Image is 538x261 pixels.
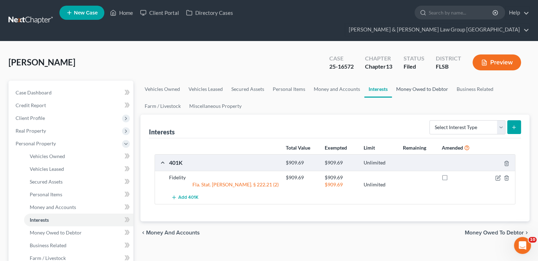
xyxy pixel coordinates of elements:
div: $909.69 [321,159,360,166]
h1: [PERSON_NAME] [34,4,80,9]
span: Money Owed to Debtor [465,230,524,236]
a: Vehicles Owned [140,81,184,98]
span: Interests [30,217,49,223]
span: Case Dashboard [16,89,52,95]
button: Send a message… [121,204,133,215]
a: [PERSON_NAME] & [PERSON_NAME] Law Group [GEOGRAPHIC_DATA] [345,23,529,36]
span: Add 401K [178,195,198,201]
button: Start recording [45,207,51,213]
a: Personal Items [24,188,133,201]
iframe: Intercom live chat [514,237,531,254]
div: $909.69 [321,181,360,188]
button: Gif picker [22,207,28,213]
span: 13 [386,63,392,70]
span: Real Property [16,128,46,134]
button: chevron_left Money and Accounts [140,230,200,236]
div: 25-16572 [329,63,354,71]
a: Money Owed to Debtor [392,81,452,98]
strong: Total Value [286,145,310,151]
a: Farm / Livestock [140,98,185,115]
div: Unlimited [360,159,399,166]
strong: Amended [442,145,463,151]
span: Money and Accounts [30,204,76,210]
button: Add 401K [169,191,200,204]
a: Secured Assets [227,81,268,98]
span: [PERSON_NAME] [8,57,75,67]
strong: Limit [364,145,375,151]
span: Business Related [30,242,66,248]
a: Secured Assets [24,175,133,188]
span: Secured Assets [30,179,63,185]
a: Money and Accounts [24,201,133,214]
div: Katie says… [6,56,136,145]
strong: Remaining [403,145,426,151]
b: 🚨ATTN: [GEOGRAPHIC_DATA] of [US_STATE] [11,60,101,73]
span: Personal Property [16,140,56,146]
a: Business Related [24,239,133,252]
button: Upload attachment [34,207,39,213]
div: Chapter [365,63,392,71]
button: Home [111,3,124,16]
span: Money Owed to Debtor [30,230,82,236]
div: $909.69 [282,159,321,166]
a: Directory Cases [183,6,237,19]
div: Chapter [365,54,392,63]
a: Vehicles Owned [24,150,133,163]
div: Case [329,54,354,63]
div: Close [124,3,137,16]
div: $909.69 [321,174,360,181]
div: 401K [166,159,282,166]
a: Vehicles Leased [24,163,133,175]
div: Fidelity [166,174,282,181]
div: Filed [404,63,424,71]
a: Miscellaneous Property [185,98,246,115]
div: The court has added a new Credit Counseling Field that we need to update upon filing. Please remo... [11,77,110,126]
a: Vehicles Leased [184,81,227,98]
span: 10 [528,237,537,243]
a: Personal Items [268,81,310,98]
a: Interests [24,214,133,226]
div: Unlimited [360,181,399,188]
span: Client Profile [16,115,45,121]
a: Credit Report [10,99,133,112]
img: Profile image for Katie [20,4,31,15]
div: FLSB [436,63,461,71]
a: Money Owed to Debtor [24,226,133,239]
a: Business Related [452,81,498,98]
a: Case Dashboard [10,86,133,99]
button: Money Owed to Debtor chevron_right [465,230,530,236]
button: go back [5,3,18,16]
span: Vehicles Owned [30,153,65,159]
span: New Case [74,10,98,16]
span: Vehicles Leased [30,166,64,172]
div: Fla. Stat. [PERSON_NAME]. § 222.21 (2) [166,181,282,188]
div: $909.69 [282,174,321,181]
span: Personal Items [30,191,62,197]
button: Preview [473,54,521,70]
textarea: Message… [6,192,135,204]
div: 🚨ATTN: [GEOGRAPHIC_DATA] of [US_STATE]The court has added a new Credit Counseling Field that we n... [6,56,116,130]
i: chevron_left [140,230,146,236]
p: Active 5h ago [34,9,66,16]
a: Home [106,6,137,19]
div: Interests [149,128,175,136]
a: Interests [364,81,392,98]
span: Credit Report [16,102,46,108]
div: District [436,54,461,63]
strong: Exempted [325,145,347,151]
span: Money and Accounts [146,230,200,236]
a: Help [505,6,529,19]
a: Client Portal [137,6,183,19]
i: chevron_right [524,230,530,236]
div: [PERSON_NAME] • 2h ago [11,131,67,135]
div: Status [404,54,424,63]
button: Emoji picker [11,207,17,213]
input: Search by name... [429,6,493,19]
a: Money and Accounts [310,81,364,98]
span: Farm / Livestock [30,255,66,261]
